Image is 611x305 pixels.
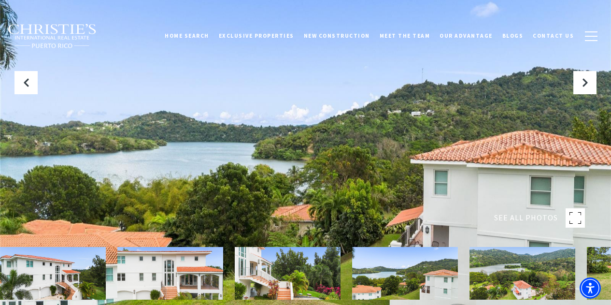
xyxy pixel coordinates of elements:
[14,71,38,94] button: Previous Slide
[219,32,294,39] span: Exclusive Properties
[469,247,575,300] img: Emerald Lake Plantation #E9
[435,24,497,48] a: Our Advantage
[502,32,524,39] span: Blogs
[160,24,214,48] a: Home Search
[579,22,604,50] button: button
[494,212,558,224] span: SEE ALL PHOTOS
[117,247,223,300] img: Emerald Lake Plantation #E9
[352,247,458,300] img: Emerald Lake Plantation #E9
[304,32,370,39] span: New Construction
[299,24,375,48] a: New Construction
[375,24,435,48] a: Meet the Team
[7,24,97,49] img: Christie's International Real Estate black text logo
[533,32,574,39] span: Contact Us
[214,24,299,48] a: Exclusive Properties
[573,71,597,94] button: Next Slide
[440,32,493,39] span: Our Advantage
[235,247,341,300] img: Emerald Lake Plantation #E9
[497,24,528,48] a: Blogs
